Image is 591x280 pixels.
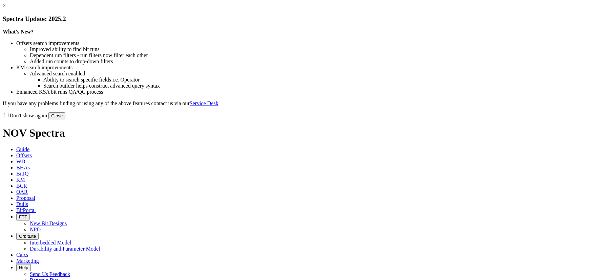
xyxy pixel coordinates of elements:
[30,46,588,52] li: Improved ability to find bit runs
[16,165,30,170] span: BHAs
[16,65,588,71] li: KM search improvements
[30,52,588,59] li: Dependent run filters - run filters now filter each other
[16,252,28,258] span: Calcs
[4,113,8,117] input: Don't show again
[190,100,218,106] a: Service Desk
[3,113,47,118] label: Don't show again
[16,183,27,189] span: BCR
[30,240,71,246] a: Interbedded Model
[3,100,588,107] p: If you have any problems finding or using any of the above features contact us via our
[16,189,28,195] span: OAR
[3,15,588,23] h3: Spectra Update: 2025.2
[19,214,27,219] span: FTT
[16,177,25,183] span: KM
[30,71,588,77] li: Advanced search enabled
[16,258,39,264] span: Marketing
[16,171,28,177] span: BitIQ
[16,89,588,95] li: Enhanced KSA bit runs QA/QC process
[3,29,34,34] strong: What's New?
[16,153,32,158] span: Offsets
[16,159,25,164] span: WD
[30,220,67,226] a: New Bit Designs
[16,195,35,201] span: Proposal
[19,265,28,270] span: Help
[3,127,588,139] h1: NOV Spectra
[43,77,588,83] li: Ability to search specific fields i.e. Operator
[48,112,65,119] button: Close
[16,40,588,46] li: Offsets search improvements
[30,246,100,252] a: Durability and Parameter Model
[16,207,36,213] span: BitPortal
[30,271,70,277] a: Send Us Feedback
[30,227,41,232] a: NPD
[30,59,588,65] li: Added run counts to drop-down filters
[16,201,28,207] span: Dulls
[43,83,588,89] li: Search builder helps construct advanced query syntax
[19,234,36,239] span: OrbitLite
[3,3,6,8] a: ×
[16,146,29,152] span: Guide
